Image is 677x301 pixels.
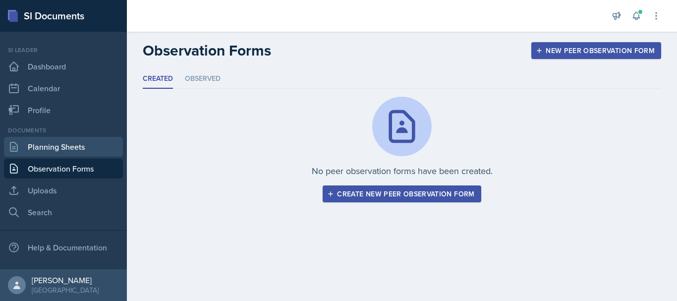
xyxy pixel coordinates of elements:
[143,69,173,89] li: Created
[4,100,123,120] a: Profile
[4,78,123,98] a: Calendar
[323,185,481,202] button: Create new peer observation form
[4,46,123,55] div: Si leader
[4,238,123,257] div: Help & Documentation
[185,69,221,89] li: Observed
[312,164,493,178] p: No peer observation forms have been created.
[4,181,123,200] a: Uploads
[32,275,99,285] div: [PERSON_NAME]
[32,285,99,295] div: [GEOGRAPHIC_DATA]
[4,126,123,135] div: Documents
[4,137,123,157] a: Planning Sheets
[329,190,474,198] div: Create new peer observation form
[4,202,123,222] a: Search
[143,42,271,60] h2: Observation Forms
[531,42,661,59] button: New Peer Observation Form
[538,47,655,55] div: New Peer Observation Form
[4,159,123,179] a: Observation Forms
[4,57,123,76] a: Dashboard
